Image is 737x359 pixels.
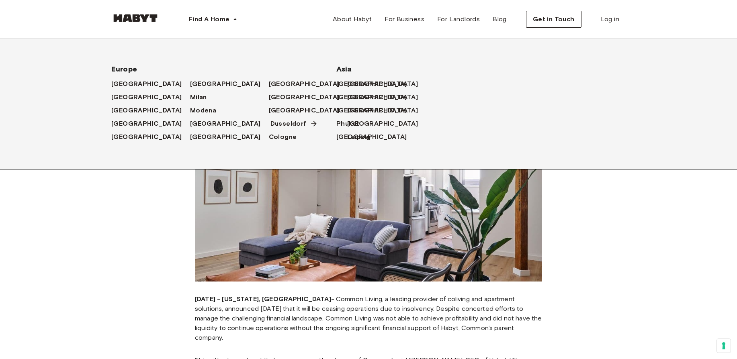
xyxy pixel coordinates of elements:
[111,119,182,129] span: [GEOGRAPHIC_DATA]
[336,132,415,142] a: [GEOGRAPHIC_DATA]
[347,79,426,89] a: [GEOGRAPHIC_DATA]
[111,79,182,89] span: [GEOGRAPHIC_DATA]
[190,119,269,129] a: [GEOGRAPHIC_DATA]
[111,119,190,129] a: [GEOGRAPHIC_DATA]
[182,11,244,27] button: Find A Home
[486,11,513,27] a: Blog
[190,132,269,142] a: [GEOGRAPHIC_DATA]
[336,79,415,89] a: [GEOGRAPHIC_DATA]
[111,106,182,115] span: [GEOGRAPHIC_DATA]
[190,79,261,89] span: [GEOGRAPHIC_DATA]
[190,79,269,89] a: [GEOGRAPHIC_DATA]
[347,106,426,115] a: [GEOGRAPHIC_DATA]
[111,64,311,74] span: Europe
[195,294,542,343] p: - Common Living, a leading provider of coliving and apartment solutions, announced [DATE] that it...
[326,11,378,27] a: About Habyt
[333,14,372,24] span: About Habyt
[111,14,160,22] img: Habyt
[336,119,367,129] a: Phuket
[493,14,507,24] span: Blog
[190,119,261,129] span: [GEOGRAPHIC_DATA]
[195,295,331,303] strong: [DATE] - [US_STATE], [GEOGRAPHIC_DATA]
[270,119,315,129] a: Dusseldorf
[269,79,340,89] span: [GEOGRAPHIC_DATA]
[336,119,359,129] span: Phuket
[188,14,229,24] span: Find A Home
[190,92,207,102] span: Milan
[190,106,224,115] a: Modena
[526,11,581,28] button: Get in Touch
[269,92,348,102] a: [GEOGRAPHIC_DATA]
[269,132,297,142] span: Cologne
[336,106,407,115] span: [GEOGRAPHIC_DATA]
[336,106,415,115] a: [GEOGRAPHIC_DATA]
[437,14,480,24] span: For Landlords
[190,106,216,115] span: Modena
[347,119,418,129] span: [GEOGRAPHIC_DATA]
[190,92,215,102] a: Milan
[336,92,407,102] span: [GEOGRAPHIC_DATA]
[347,119,426,129] a: [GEOGRAPHIC_DATA]
[431,11,486,27] a: For Landlords
[336,64,401,74] span: Asia
[336,132,407,142] span: [GEOGRAPHIC_DATA]
[336,79,407,89] span: [GEOGRAPHIC_DATA]
[269,92,340,102] span: [GEOGRAPHIC_DATA]
[594,11,626,27] a: Log in
[111,92,182,102] span: [GEOGRAPHIC_DATA]
[111,92,190,102] a: [GEOGRAPHIC_DATA]
[533,14,575,24] span: Get in Touch
[270,119,307,129] span: Dusseldorf
[190,132,261,142] span: [GEOGRAPHIC_DATA]
[111,132,190,142] a: [GEOGRAPHIC_DATA]
[269,79,348,89] a: [GEOGRAPHIC_DATA]
[378,11,431,27] a: For Business
[717,339,731,353] button: Your consent preferences for tracking technologies
[385,14,424,24] span: For Business
[336,92,415,102] a: [GEOGRAPHIC_DATA]
[111,79,190,89] a: [GEOGRAPHIC_DATA]
[347,92,426,102] a: [GEOGRAPHIC_DATA]
[269,132,305,142] a: Cologne
[195,108,542,281] img: Common Living to Cease Operations Amid Insolvency
[269,106,348,115] a: [GEOGRAPHIC_DATA]
[111,106,190,115] a: [GEOGRAPHIC_DATA]
[269,106,340,115] span: [GEOGRAPHIC_DATA]
[111,132,182,142] span: [GEOGRAPHIC_DATA]
[601,14,619,24] span: Log in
